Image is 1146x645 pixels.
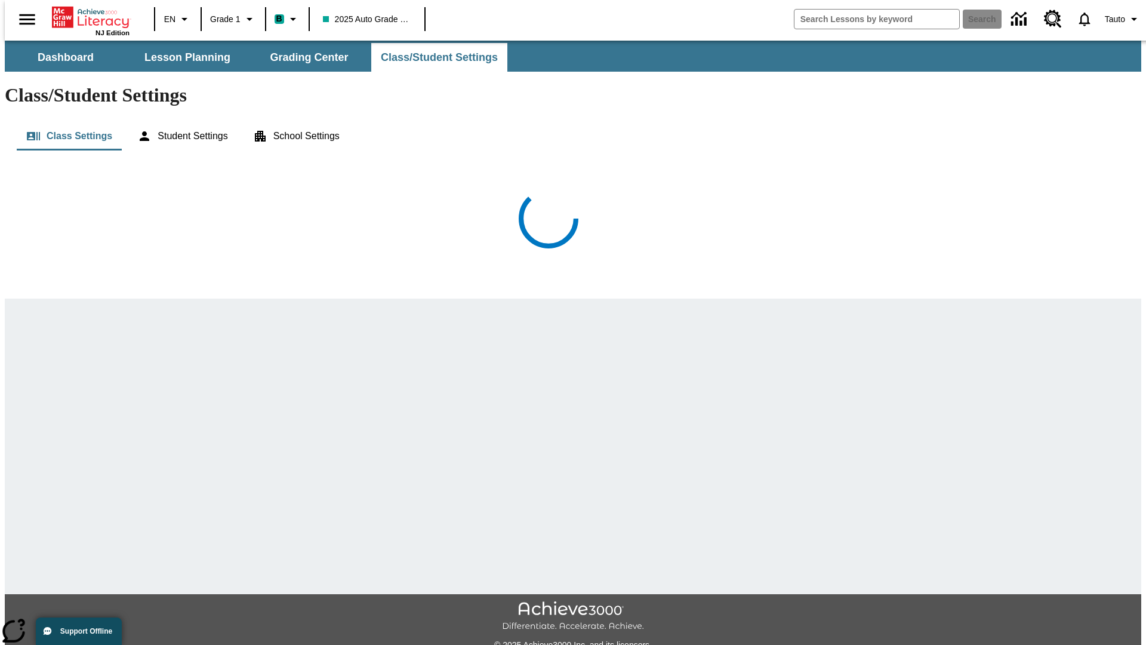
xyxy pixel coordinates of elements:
span: EN [164,13,175,26]
span: Tauto [1105,13,1125,26]
input: search field [794,10,959,29]
span: Grade 1 [210,13,241,26]
button: Lesson Planning [128,43,247,72]
button: Boost Class color is teal. Change class color [270,8,305,30]
button: Language: EN, Select a language [159,8,197,30]
button: Grading Center [249,43,369,72]
div: Class/Student Settings [17,122,1129,150]
div: Home [52,4,130,36]
button: Class Settings [17,122,122,150]
button: Dashboard [6,43,125,72]
div: SubNavbar [5,41,1141,72]
a: Notifications [1069,4,1100,35]
span: NJ Edition [95,29,130,36]
a: Data Center [1004,3,1037,36]
button: Student Settings [128,122,237,150]
button: Profile/Settings [1100,8,1146,30]
h1: Class/Student Settings [5,84,1141,106]
img: Achieve3000 Differentiate Accelerate Achieve [502,601,644,632]
button: Open side menu [10,2,45,37]
button: School Settings [244,122,349,150]
button: Grade: Grade 1, Select a grade [205,8,261,30]
span: 2025 Auto Grade 1 A [323,13,411,26]
span: Support Offline [60,627,112,635]
button: Class/Student Settings [371,43,507,72]
div: SubNavbar [5,43,509,72]
a: Home [52,5,130,29]
span: B [276,11,282,26]
button: Support Offline [36,618,122,645]
a: Resource Center, Will open in new tab [1037,3,1069,35]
